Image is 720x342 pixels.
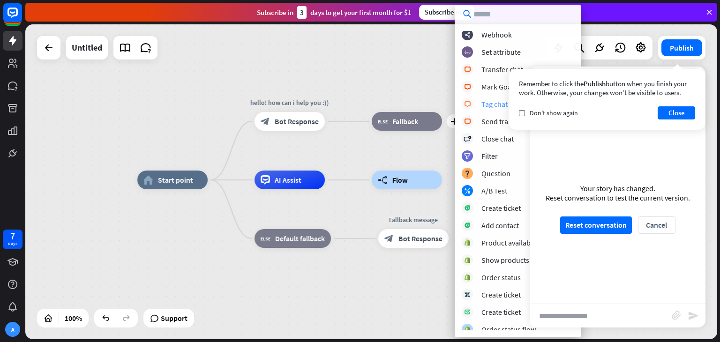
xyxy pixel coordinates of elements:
span: Fallback [392,117,418,126]
i: block_bot_response [384,234,394,243]
div: Create ticket [481,290,521,299]
button: Reset conversation [560,216,632,234]
i: block_bot_response [261,117,270,126]
div: Transfer chat [481,65,523,74]
span: Bot Response [275,117,319,126]
div: 3 [297,6,307,19]
div: Create ticket [481,307,521,317]
i: builder_tree [378,175,388,185]
i: block_fallback [378,117,388,126]
button: Cancel [638,216,675,234]
span: AI Assist [275,175,301,185]
div: Product availability [481,238,542,247]
i: block_question [465,171,470,177]
div: Remember to click the button when you finish your work. Otherwise, your changes won’t be visible ... [519,79,695,97]
div: Fallback message [371,215,456,224]
span: Publish [584,79,606,88]
i: block_livechat [464,119,471,125]
a: 7 days [3,230,22,249]
div: Set attribute [481,47,521,57]
div: Your story has changed. [546,184,690,193]
i: block_livechat [464,101,471,107]
div: Subscribe now [419,5,474,20]
div: Untitled [72,36,102,59]
i: block_attachment [672,311,681,320]
div: Mark Goal [481,82,513,91]
span: Don't show again [530,109,578,117]
i: block_livechat [464,84,471,90]
i: block_ab_testing [465,188,471,194]
div: Add contact [481,221,519,230]
div: Subscribe in days to get your first month for $1 [257,6,412,19]
div: Create ticket [481,203,521,213]
div: Close chat [481,134,514,143]
i: webhooks [465,32,471,38]
i: block_fallback [261,234,270,243]
i: home_2 [143,175,153,185]
i: block_livechat [464,67,471,73]
div: Order status flow [481,325,536,334]
div: A [5,322,20,337]
div: Filter [481,151,498,161]
i: filter [464,153,471,159]
div: A/B Test [481,186,507,195]
div: Send transcript [481,117,530,126]
i: send [688,310,699,321]
i: plus [450,118,457,125]
span: Default fallback [275,234,325,243]
div: Question [481,169,510,178]
div: hello! how can i help you :)) [247,98,332,107]
div: 7 [10,232,15,240]
span: Flow [392,175,408,185]
button: Open LiveChat chat widget [7,4,36,32]
span: Support [161,311,187,326]
i: block_set_attribute [465,49,471,55]
i: block_close_chat [464,136,471,142]
span: Bot Response [398,234,442,243]
div: Show products [481,255,529,265]
div: days [8,240,17,247]
span: Start point [158,175,193,185]
button: Close [658,106,695,119]
div: Reset conversation to test the current version. [546,193,690,202]
div: Webhook [481,30,512,39]
div: Order status [481,273,521,282]
button: Publish [661,39,702,56]
div: Tag chat [481,99,508,109]
div: 100% [62,311,85,326]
